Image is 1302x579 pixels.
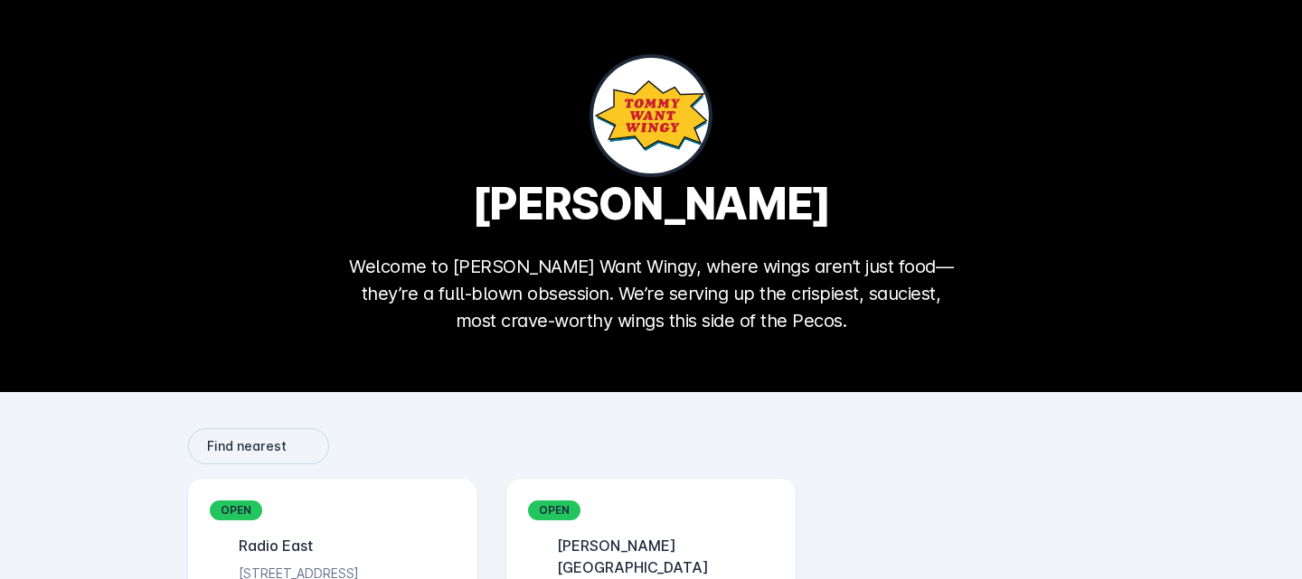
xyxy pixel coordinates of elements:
div: OPEN [528,500,580,520]
span: Find nearest [207,440,287,453]
div: OPEN [210,500,262,520]
div: Radio East [231,535,313,556]
div: [PERSON_NAME][GEOGRAPHIC_DATA] [550,535,774,578]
